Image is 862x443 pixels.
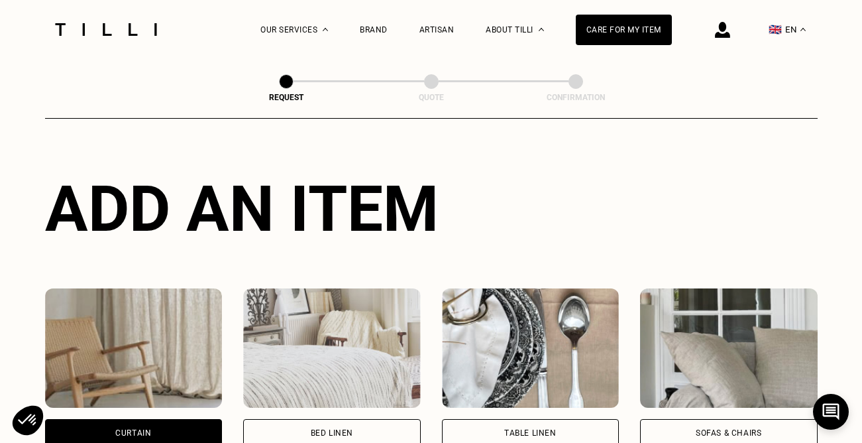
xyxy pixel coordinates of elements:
img: Tilli retouche votre Table linen [442,288,620,408]
img: Tilli seamstress service logo [50,23,162,36]
img: Tilli retouche votre Bed linen [243,288,421,408]
div: Add an item [45,172,818,246]
div: Quote [365,93,498,102]
img: menu déroulant [800,28,806,31]
div: Bed linen [311,429,353,437]
div: Confirmation [510,93,642,102]
img: Dropdown menu [323,28,328,31]
img: Tilli retouche votre Sofas & chairs [640,288,818,408]
img: login icon [715,22,730,38]
img: About dropdown menu [539,28,544,31]
div: Table linen [504,429,557,437]
div: Sofas & chairs [696,429,761,437]
img: Tilli retouche votre Curtain [45,288,223,408]
div: Request [220,93,352,102]
div: Curtain [115,429,151,437]
a: Care for my item [576,15,672,45]
a: Artisan [419,25,455,34]
a: Brand [360,25,388,34]
span: 🇬🇧 [769,23,782,36]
